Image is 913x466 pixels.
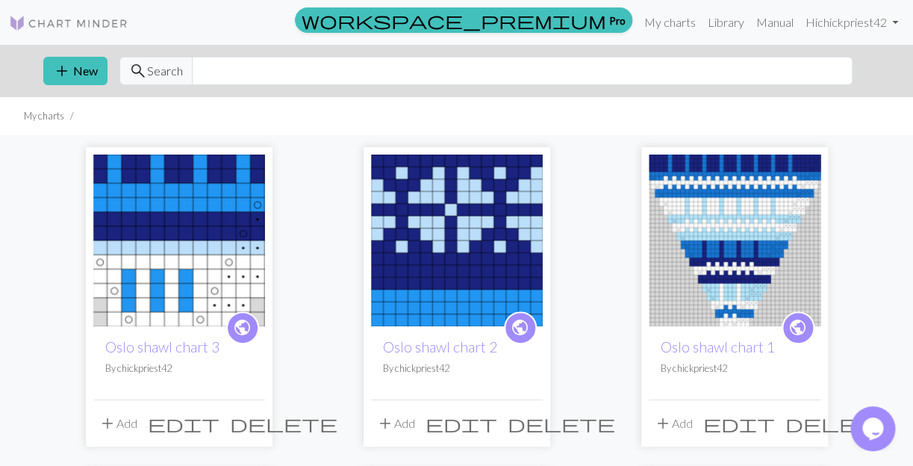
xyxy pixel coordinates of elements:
[43,57,107,85] button: New
[230,413,337,434] span: delete
[426,414,497,432] i: Edit
[661,338,775,355] a: Oslo shawl chart 1
[226,311,259,344] a: public
[99,413,116,434] span: add
[371,232,543,246] a: Oslo shawl chart 2
[233,316,252,339] span: public
[129,60,147,81] span: search
[143,409,225,438] button: Edit
[788,316,807,339] span: public
[800,7,904,37] a: Hichickpriest42
[638,7,702,37] a: My charts
[225,409,343,438] button: Delete
[785,413,893,434] span: delete
[654,413,672,434] span: add
[53,60,71,81] span: add
[702,7,750,37] a: Library
[649,155,820,326] img: Oslo shawl chart 1
[105,338,219,355] a: Oslo shawl chart 3
[502,409,620,438] button: Delete
[93,409,143,438] button: Add
[508,413,615,434] span: delete
[703,413,775,434] span: edit
[383,338,497,355] a: Oslo shawl chart 2
[105,361,253,376] p: By chickpriest42
[148,413,219,434] span: edit
[371,409,420,438] button: Add
[788,313,807,343] i: public
[703,414,775,432] i: Edit
[649,409,698,438] button: Add
[511,316,529,339] span: public
[511,313,529,343] i: public
[698,409,780,438] button: Edit
[371,155,543,326] img: Oslo shawl chart 2
[148,414,219,432] i: Edit
[661,361,808,376] p: By chickpriest42
[649,232,820,246] a: Oslo shawl chart 1
[780,409,898,438] button: Delete
[426,413,497,434] span: edit
[504,311,537,344] a: public
[24,109,64,123] li: My charts
[93,232,265,246] a: Oslo shawl chart 3
[233,313,252,343] i: public
[850,406,898,451] iframe: chat widget
[295,7,632,33] a: Pro
[383,361,531,376] p: By chickpriest42
[9,14,128,32] img: Logo
[750,7,800,37] a: Manual
[376,413,394,434] span: add
[147,62,183,80] span: Search
[302,10,606,31] span: workspace_premium
[93,155,265,326] img: Oslo shawl chart 3
[782,311,814,344] a: public
[420,409,502,438] button: Edit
